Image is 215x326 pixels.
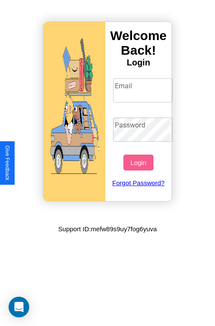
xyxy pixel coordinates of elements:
[58,223,157,235] p: Support ID: mefw89s9uy7fog6yuva
[4,146,10,180] div: Give Feedback
[105,28,172,58] h3: Welcome Back!
[9,297,29,317] div: Open Intercom Messenger
[43,22,105,201] img: gif
[105,58,172,68] h4: Login
[123,155,153,171] button: Login
[109,171,169,195] a: Forgot Password?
